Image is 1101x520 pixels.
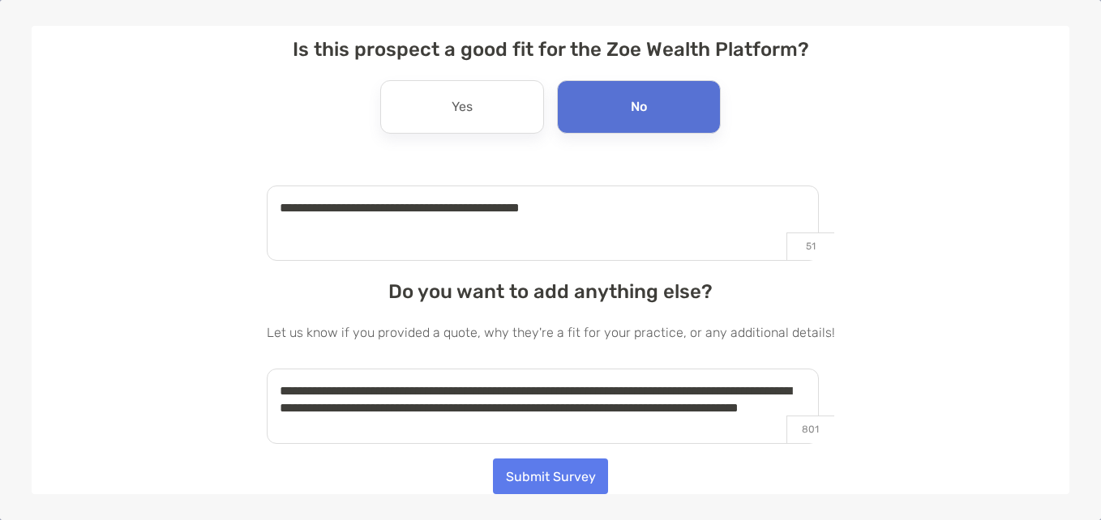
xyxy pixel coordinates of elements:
p: 801 [786,416,834,443]
p: Yes [452,94,473,120]
p: 51 [786,232,834,260]
p: No [631,94,647,120]
h4: Is this prospect a good fit for the Zoe Wealth Platform? [267,38,835,61]
p: Let us know if you provided a quote, why they're a fit for your practice, or any additional details! [267,322,835,343]
button: Submit Survey [493,458,608,494]
h4: Do you want to add anything else? [267,280,835,303]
